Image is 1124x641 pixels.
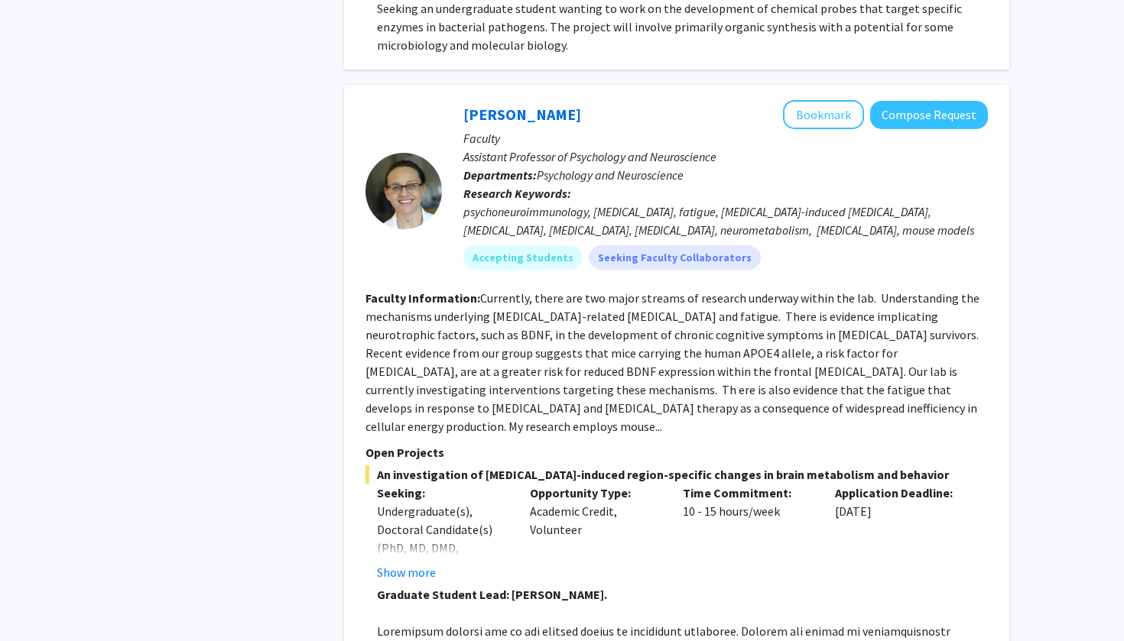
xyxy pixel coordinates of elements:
[11,572,65,630] iframe: Chat
[530,484,660,502] p: Opportunity Type:
[683,484,813,502] p: Time Commitment:
[835,484,965,502] p: Application Deadline:
[377,563,436,581] button: Show more
[463,105,581,124] a: [PERSON_NAME]
[824,484,976,581] div: [DATE]
[463,129,988,147] p: Faculty
[377,502,507,575] div: Undergraduate(s), Doctoral Candidate(s) (PhD, MD, DMD, PharmD, etc.), Faculty
[463,167,537,183] b: Departments:
[671,484,824,581] div: 10 - 15 hours/week
[365,443,988,461] p: Open Projects
[463,202,988,239] div: psychoneuroimmunology, [MEDICAL_DATA], fatigue, [MEDICAL_DATA]-induced [MEDICAL_DATA], [MEDICAL_D...
[463,147,988,166] p: Assistant Professor of Psychology and Neuroscience
[589,245,761,270] mat-chip: Seeking Faculty Collaborators
[463,186,571,201] b: Research Keywords:
[783,100,864,129] button: Add Elisabeth Vichaya to Bookmarks
[463,245,583,270] mat-chip: Accepting Students
[518,484,671,581] div: Academic Credit, Volunteer
[377,587,607,602] strong: Graduate Student Lead: [PERSON_NAME].
[870,101,988,129] button: Compose Request to Elisabeth Vichaya
[377,484,507,502] p: Seeking:
[365,290,480,306] b: Faculty Information:
[537,167,684,183] span: Psychology and Neuroscience
[365,290,979,434] fg-read-more: Currently, there are two major streams of research underway within the lab. Understanding the mec...
[365,465,988,484] span: An investigation of [MEDICAL_DATA]-induced region-specific changes in brain metabolism and behavior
